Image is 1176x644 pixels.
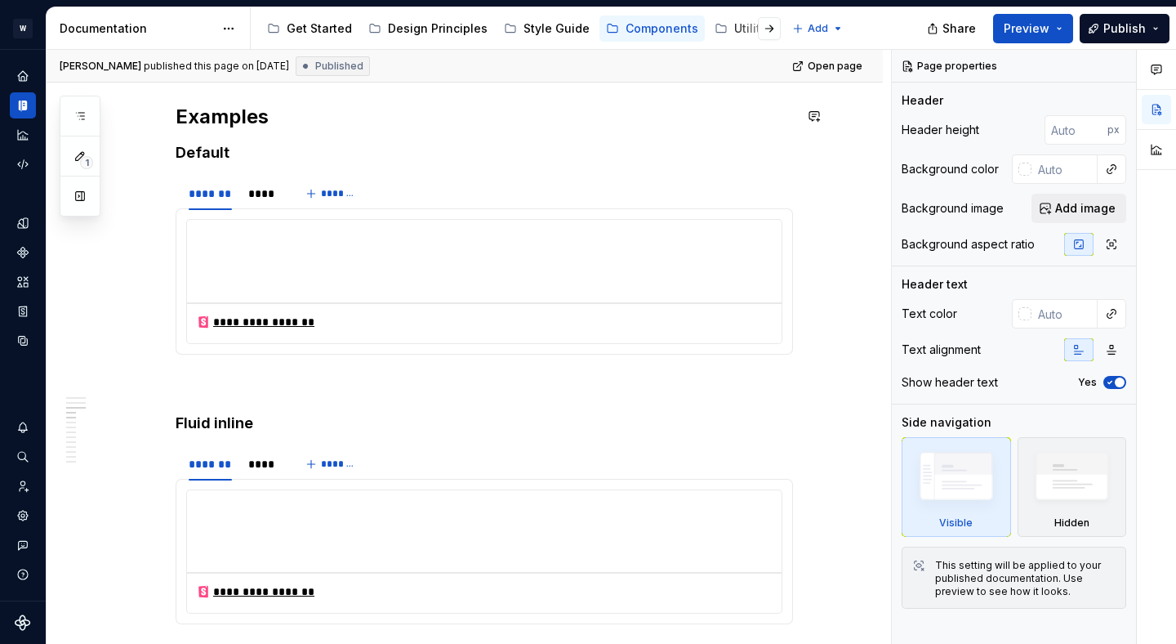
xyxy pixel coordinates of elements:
p: px [1107,123,1120,136]
label: Yes [1078,376,1097,389]
a: Style Guide [497,16,596,42]
input: Auto [1045,115,1107,145]
div: Style Guide [523,20,590,37]
h4: Default [176,143,793,163]
button: Preview [993,14,1073,43]
a: Utilities [708,16,784,42]
a: Settings [10,503,36,529]
a: Assets [10,269,36,295]
div: Documentation [60,20,214,37]
a: Storybook stories [10,298,36,324]
a: Home [10,63,36,89]
svg: Supernova Logo [15,615,31,631]
div: This setting will be applied to your published documentation. Use preview to see how it looks. [935,559,1116,598]
div: Background aspect ratio [902,236,1035,253]
div: Header height [902,122,979,138]
div: Text color [902,306,957,322]
span: Open page [808,60,862,73]
div: Background color [902,161,999,177]
div: Components [626,20,698,37]
button: Publish [1080,14,1169,43]
a: Analytics [10,122,36,148]
span: [PERSON_NAME] [60,60,141,73]
span: 1 [80,156,93,169]
section-item: Preview [186,490,782,614]
a: Design tokens [10,210,36,236]
button: Search ⌘K [10,444,36,470]
div: Design Principles [388,20,488,37]
button: Share [919,14,987,43]
div: Page tree [261,12,784,45]
span: Preview [1004,20,1049,37]
span: Publish [1103,20,1146,37]
a: Documentation [10,92,36,119]
span: Share [942,20,976,37]
span: Add image [1055,200,1116,217]
a: Components [10,239,36,266]
div: Text alignment [902,342,981,358]
a: Code automation [10,151,36,177]
div: Header text [902,276,968,293]
div: Hidden [1018,437,1127,537]
a: Open page [787,55,870,78]
div: Hidden [1054,517,1089,530]
h2: Examples [176,104,793,130]
button: W [3,11,42,46]
button: Add [787,17,849,40]
div: published this page on [DATE] [144,60,289,73]
a: Design Principles [362,16,494,42]
div: Visible [902,437,1011,537]
span: Add [808,22,828,35]
input: Auto [1031,299,1098,329]
a: Get Started [261,16,359,42]
a: Invite team [10,473,36,499]
h4: Fluid inline [176,414,793,433]
div: Show header text [902,374,998,391]
div: Background image [902,200,1004,217]
input: Auto [1031,154,1098,184]
div: Header [902,92,943,109]
a: Components [599,16,705,42]
div: Get Started [287,20,352,37]
a: Data sources [10,328,36,354]
button: Contact support [10,532,36,558]
button: Add image [1031,194,1126,223]
span: Published [315,60,363,73]
div: Visible [939,517,973,530]
div: Side navigation [902,414,991,431]
div: W [13,19,33,38]
button: Notifications [10,414,36,441]
section-item: Preview [186,219,782,344]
